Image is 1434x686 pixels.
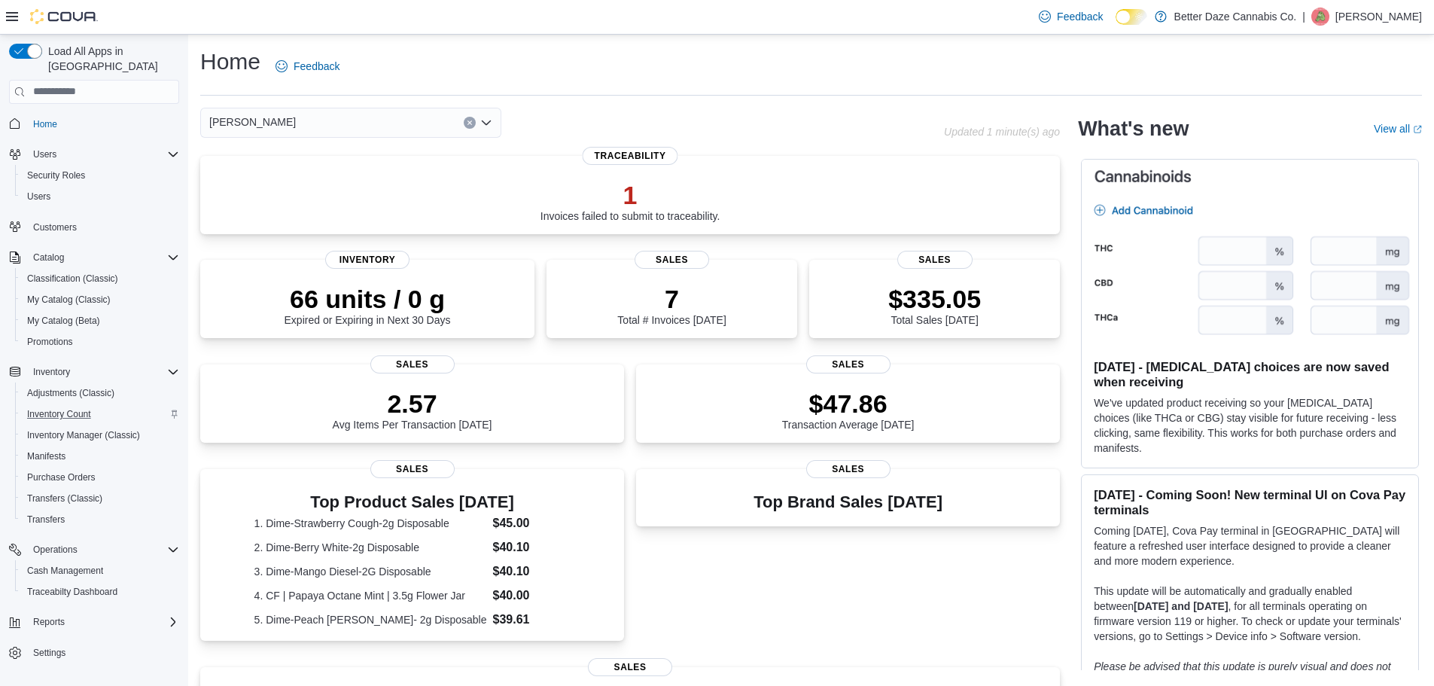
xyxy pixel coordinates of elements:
[21,405,179,423] span: Inventory Count
[3,361,185,383] button: Inventory
[21,312,106,330] a: My Catalog (Beta)
[464,117,476,129] button: Clear input
[27,613,71,631] button: Reports
[888,284,981,314] p: $335.05
[370,460,455,478] span: Sales
[15,425,185,446] button: Inventory Manager (Classic)
[806,460,891,478] span: Sales
[294,59,339,74] span: Feedback
[27,336,73,348] span: Promotions
[617,284,726,314] p: 7
[325,251,409,269] span: Inventory
[254,564,487,579] dt: 3. Dime-Mango Diesel-2G Disposable
[15,488,185,509] button: Transfers (Classic)
[1094,584,1406,644] p: This update will be automatically and gradually enabled between , for all terminals operating on ...
[42,44,179,74] span: Load All Apps in [GEOGRAPHIC_DATA]
[21,291,179,309] span: My Catalog (Classic)
[21,166,179,184] span: Security Roles
[285,284,451,326] div: Expired or Expiring in Next 30 Days
[27,541,179,559] span: Operations
[3,611,185,633] button: Reports
[754,493,942,511] h3: Top Brand Sales [DATE]
[27,514,65,526] span: Transfers
[3,247,185,268] button: Catalog
[15,446,185,467] button: Manifests
[480,117,492,129] button: Open list of options
[21,511,71,529] a: Transfers
[15,404,185,425] button: Inventory Count
[27,408,91,420] span: Inventory Count
[944,126,1060,138] p: Updated 1 minute(s) ago
[21,312,179,330] span: My Catalog (Beta)
[1094,523,1406,569] p: Coming [DATE], Cova Pay terminal in [GEOGRAPHIC_DATA] will feature a refreshed user interface des...
[27,613,179,631] span: Reports
[1335,8,1422,26] p: [PERSON_NAME]
[21,166,91,184] a: Security Roles
[27,363,76,381] button: Inventory
[33,647,65,659] span: Settings
[15,331,185,352] button: Promotions
[21,447,72,465] a: Manifests
[27,115,63,133] a: Home
[493,514,571,532] dd: $45.00
[254,540,487,555] dt: 2. Dime-Berry White-2g Disposable
[33,118,57,130] span: Home
[15,186,185,207] button: Users
[27,248,70,267] button: Catalog
[33,252,64,264] span: Catalog
[27,169,85,181] span: Security Roles
[21,270,179,288] span: Classification (Classic)
[3,216,185,238] button: Customers
[15,509,185,530] button: Transfers
[21,384,179,402] span: Adjustments (Classic)
[27,315,100,327] span: My Catalog (Beta)
[588,658,672,676] span: Sales
[27,145,179,163] span: Users
[33,544,78,556] span: Operations
[1174,8,1297,26] p: Better Daze Cannabis Co.
[21,489,108,508] a: Transfers (Classic)
[21,188,179,206] span: Users
[21,447,179,465] span: Manifests
[540,180,720,222] div: Invoices failed to submit to traceability.
[21,426,146,444] a: Inventory Manager (Classic)
[33,221,77,233] span: Customers
[27,363,179,381] span: Inventory
[21,562,109,580] a: Cash Management
[583,147,678,165] span: Traceability
[27,248,179,267] span: Catalog
[209,113,296,131] span: [PERSON_NAME]
[27,273,118,285] span: Classification (Classic)
[15,581,185,602] button: Traceabilty Dashboard
[1057,9,1103,24] span: Feedback
[254,493,571,511] h3: Top Product Sales [DATE]
[30,9,98,24] img: Cova
[1302,8,1305,26] p: |
[1094,395,1406,456] p: We've updated product receiving so your [MEDICAL_DATA] choices (like THCa or CBG) stay visible fo...
[27,644,72,662] a: Settings
[27,450,65,462] span: Manifests
[1094,359,1406,389] h3: [DATE] - [MEDICAL_DATA] choices are now saved when receiving
[27,218,83,236] a: Customers
[3,539,185,560] button: Operations
[1094,487,1406,517] h3: [DATE] - Coming Soon! New terminal UI on Cova Pay terminals
[782,389,915,419] p: $47.86
[27,565,103,577] span: Cash Management
[540,180,720,210] p: 1
[15,467,185,488] button: Purchase Orders
[21,511,179,529] span: Transfers
[21,270,124,288] a: Classification (Classic)
[635,251,710,269] span: Sales
[1033,2,1109,32] a: Feedback
[1134,600,1228,612] strong: [DATE] and [DATE]
[897,251,973,269] span: Sales
[493,538,571,556] dd: $40.10
[1374,123,1422,135] a: View allExternal link
[27,471,96,483] span: Purchase Orders
[3,642,185,663] button: Settings
[254,612,487,627] dt: 5. Dime-Peach [PERSON_NAME]- 2g Disposable
[888,284,981,326] div: Total Sales [DATE]
[21,468,102,486] a: Purchase Orders
[1311,8,1329,26] div: Marisol Moreno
